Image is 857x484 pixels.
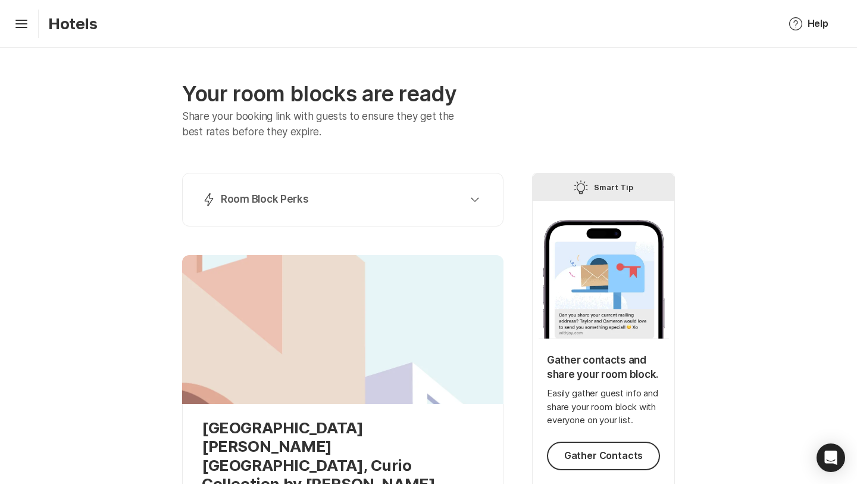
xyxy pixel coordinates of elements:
[547,353,660,382] p: Gather contacts and share your room block.
[182,81,503,107] p: Your room blocks are ready
[817,443,845,472] div: Open Intercom Messenger
[48,14,98,33] p: Hotels
[182,109,472,139] p: Share your booking link with guests to ensure they get the best rates before they expire.
[547,442,660,470] button: Gather Contacts
[197,188,489,212] button: Room Block Perks
[594,180,633,194] p: Smart Tip
[547,387,660,427] p: Easily gather guest info and share your room block with everyone on your list.
[774,10,843,38] button: Help
[221,193,309,207] p: Room Block Perks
